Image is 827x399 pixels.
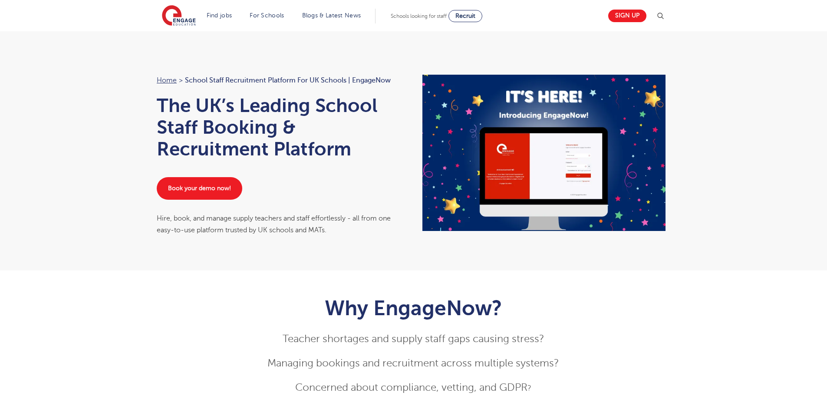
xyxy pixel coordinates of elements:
span: Schools looking for staff [391,13,447,19]
span: Recruit [455,13,475,19]
a: Sign up [608,10,646,22]
span: Teacher shortages and supply staff gaps causing stress? [283,333,544,345]
b: Why EngageNow? [325,297,502,320]
h1: The UK’s Leading School Staff Booking & Recruitment Platform [157,95,405,160]
nav: breadcrumb [157,75,405,86]
span: > [179,76,183,84]
a: Book your demo now! [157,177,242,200]
a: Blogs & Latest News [302,12,361,19]
a: Recruit [448,10,482,22]
a: For Schools [250,12,284,19]
span: Concerned about compliance, vetting, and GDPR [295,382,527,393]
span: Managing bookings and recruitment across multiple systems? [267,357,559,369]
a: Find jobs [207,12,232,19]
img: Engage Education [162,5,196,27]
div: Hire, book, and manage supply teachers and staff effortlessly - all from one easy-to-use platform... [157,213,405,236]
span: School Staff Recruitment Platform for UK Schools | EngageNow [185,75,391,86]
span: ? [295,384,531,392]
a: Home [157,76,177,84]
